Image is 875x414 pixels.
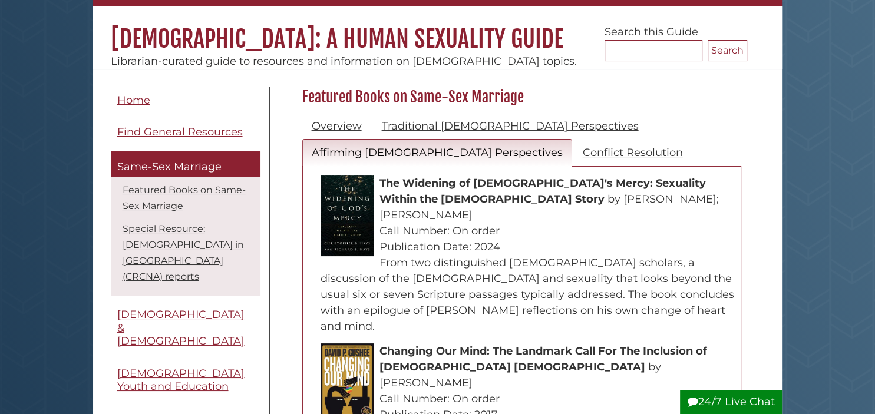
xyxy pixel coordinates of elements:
div: Call Number: On order [321,391,735,407]
span: [DEMOGRAPHIC_DATA] Youth and Education [117,367,245,393]
a: Affirming [DEMOGRAPHIC_DATA] Perspectives [302,139,572,167]
a: Same-Sex Marriage [111,151,260,177]
button: 24/7 Live Chat [680,390,782,414]
a: Special Resource: [DEMOGRAPHIC_DATA] in [GEOGRAPHIC_DATA] (CRCNA) reports [123,223,244,282]
span: by [648,360,661,373]
span: The Widening of [DEMOGRAPHIC_DATA]'s Mercy: Sexuality Within the [DEMOGRAPHIC_DATA] Story [379,177,706,206]
span: Home [117,94,150,107]
img: Cover Art [321,175,374,256]
a: Featured Books on Same-Sex Marriage [123,184,246,211]
a: [DEMOGRAPHIC_DATA] & [DEMOGRAPHIC_DATA] [111,302,260,355]
div: Call Number: On order [321,223,735,239]
button: Search [708,40,747,61]
span: [DEMOGRAPHIC_DATA] & [DEMOGRAPHIC_DATA] [117,308,245,347]
span: Same-Sex Marriage [117,160,222,173]
div: From two distinguished [DEMOGRAPHIC_DATA] scholars, a discussion of the [DEMOGRAPHIC_DATA] and se... [321,255,735,334]
a: Find General Resources [111,119,260,145]
a: Overview [302,112,371,140]
span: [PERSON_NAME] [379,376,473,389]
h2: Featured Books on Same-Sex Marriage [296,88,747,107]
h1: [DEMOGRAPHIC_DATA]: A Human Sexuality Guide [93,6,782,54]
span: Find General Resources [117,125,243,138]
a: Traditional [DEMOGRAPHIC_DATA] Perspectives [372,112,648,140]
span: by [607,193,620,206]
div: Publication Date: 2024 [321,239,735,255]
a: [DEMOGRAPHIC_DATA] Youth and Education [111,360,260,400]
a: Conflict Resolution [573,139,692,167]
span: Changing Our Mind: The Landmark Call For The Inclusion of [DEMOGRAPHIC_DATA] [DEMOGRAPHIC_DATA] [379,345,707,373]
a: Home [111,87,260,114]
span: Librarian-curated guide to resources and information on [DEMOGRAPHIC_DATA] topics. [111,55,577,68]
